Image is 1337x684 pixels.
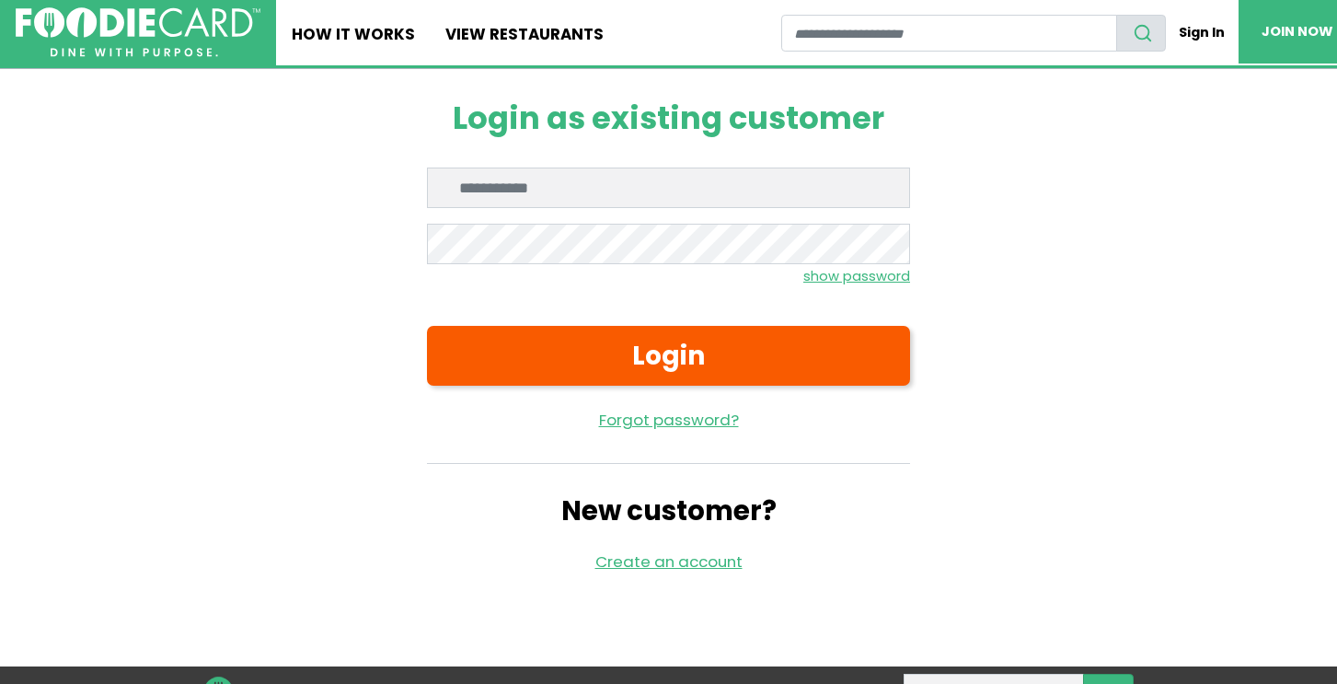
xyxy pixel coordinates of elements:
small: show password [803,267,910,285]
button: Login [427,326,910,385]
img: FoodieCard; Eat, Drink, Save, Donate [16,7,260,57]
h1: Login as existing customer [427,100,910,137]
button: search [1116,15,1166,52]
h2: New customer? [427,494,910,527]
input: restaurant search [781,15,1116,52]
a: Create an account [595,551,743,573]
a: Sign In [1166,15,1239,51]
a: Forgot password? [427,409,910,432]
